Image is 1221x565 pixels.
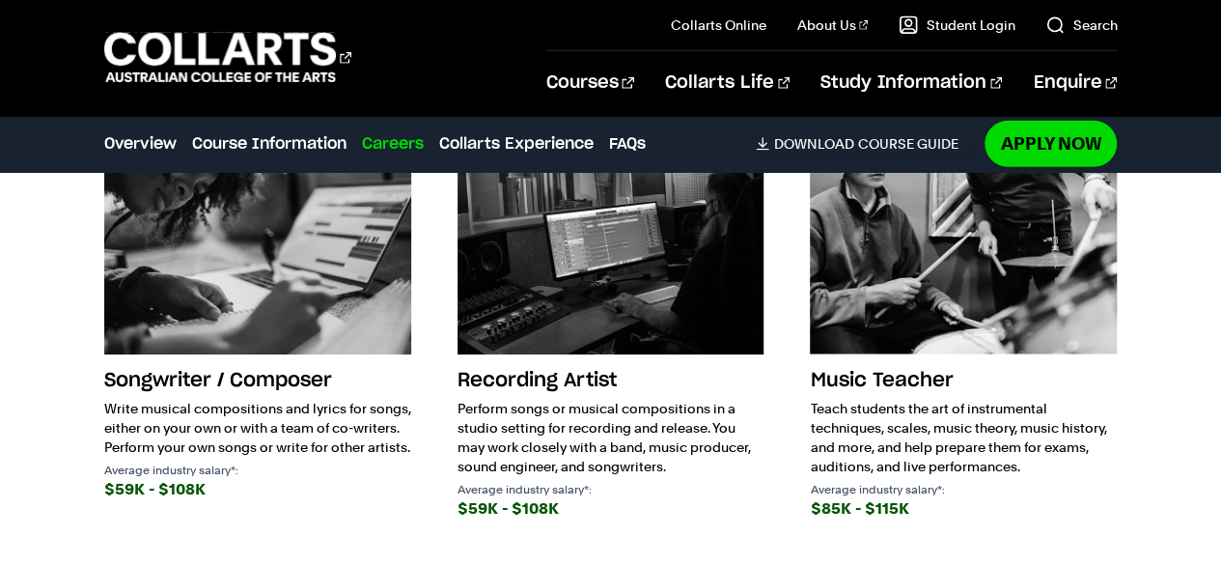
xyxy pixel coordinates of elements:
[609,132,646,155] a: FAQs
[797,15,869,35] a: About Us
[1033,51,1117,115] a: Enquire
[810,399,1117,476] p: Teach students the art of instrumental techniques, scales, music theory, music history, and more,...
[985,121,1117,166] a: Apply Now
[104,132,177,155] a: Overview
[439,132,594,155] a: Collarts Experience
[671,15,766,35] a: Collarts Online
[458,495,764,523] div: $59K - $108K
[665,51,790,115] a: Collarts Life
[104,399,411,457] p: Write musical compositions and lyrics for songs, either on your own or with a team of co-writers....
[362,132,424,155] a: Careers
[1045,15,1117,35] a: Search
[810,495,1117,523] div: $85K - $115K
[899,15,1014,35] a: Student Login
[458,484,764,495] p: Average industry salary*:
[458,399,764,476] p: Perform songs or musical compositions in a studio setting for recording and release. You may work...
[458,362,764,399] h3: Recording Artist
[104,465,411,476] p: Average industry salary*:
[104,30,351,85] div: Go to homepage
[820,51,1002,115] a: Study Information
[546,51,634,115] a: Courses
[756,135,973,153] a: DownloadCourse Guide
[773,135,853,153] span: Download
[810,484,1117,495] p: Average industry salary*:
[810,362,1117,399] h3: Music Teacher
[104,476,411,503] div: $59K - $108K
[192,132,347,155] a: Course Information
[104,362,411,399] h3: Songwriter / Composer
